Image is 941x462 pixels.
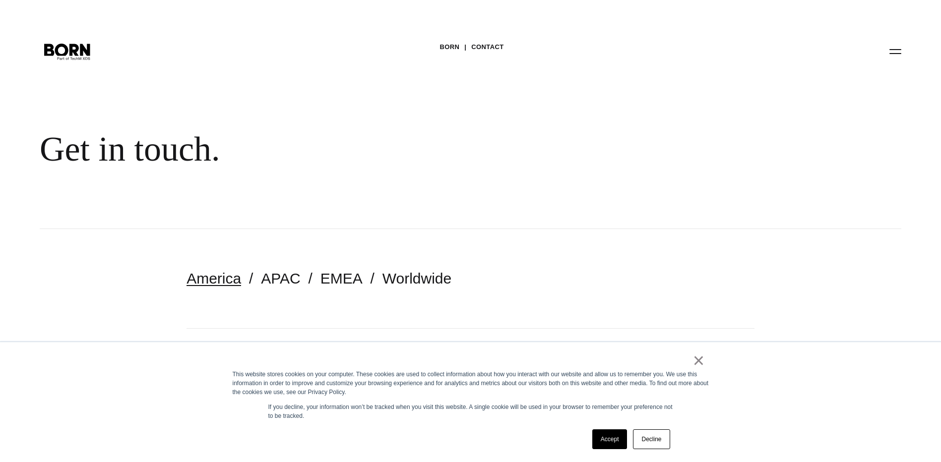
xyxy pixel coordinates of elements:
p: If you decline, your information won’t be tracked when you visit this website. A single cookie wi... [268,403,673,420]
a: × [693,356,705,365]
a: Contact [471,40,503,55]
a: EMEA [320,270,363,287]
a: Worldwide [382,270,452,287]
a: BORN [439,40,459,55]
button: Open [883,41,907,61]
div: Get in touch. [40,129,605,170]
a: Decline [633,429,670,449]
a: Accept [592,429,627,449]
div: This website stores cookies on your computer. These cookies are used to collect information about... [233,370,709,397]
a: APAC [261,270,300,287]
a: America [187,270,241,287]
